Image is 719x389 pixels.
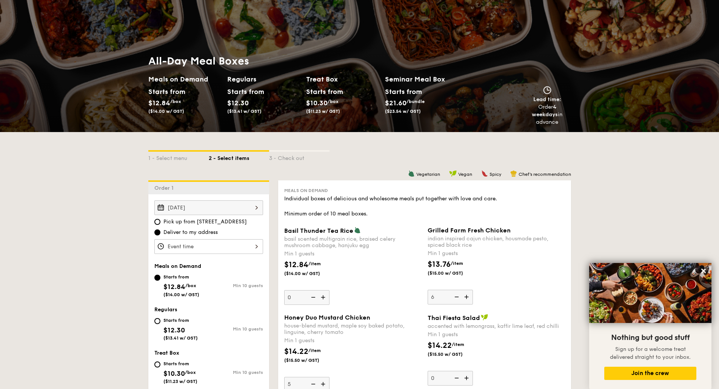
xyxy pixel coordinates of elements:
img: icon-spicy.37a8142b.svg [481,170,488,177]
span: /bundle [406,99,425,104]
input: Grilled Farm Fresh Chickenindian inspired cajun chicken, housmade pesto, spiced black riceMin 1 g... [428,290,473,304]
span: ($13.41 w/ GST) [163,335,198,341]
span: /item [452,342,464,347]
span: $12.84 [284,260,308,269]
input: Thai Fiesta Saladaccented with lemongrass, kaffir lime leaf, red chilliMin 1 guests$14.22/item($1... [428,371,473,386]
div: 3 - Check out [269,152,329,162]
div: Starts from [306,86,340,97]
span: $12.30 [227,99,249,107]
span: Chef's recommendation [519,172,571,177]
img: icon-add.58712e84.svg [462,371,473,385]
img: icon-reduce.1d2dbef1.svg [450,290,462,304]
span: Honey Duo Mustard Chicken [284,314,370,321]
span: ($13.41 w/ GST) [227,109,262,114]
span: Spicy [490,172,501,177]
div: house-blend mustard, maple soy baked potato, linguine, cherry tomato [284,323,422,335]
input: Deliver to my address [154,229,160,235]
div: 2 - Select items [209,152,269,162]
div: Min 1 guests [428,250,565,257]
span: ($11.23 w/ GST) [306,109,340,114]
button: Close [697,265,710,277]
span: Treat Box [154,350,179,356]
input: Starts from$10.30/box($11.23 w/ GST)Min 10 guests [154,361,160,367]
span: ($14.00 w/ GST) [163,292,199,297]
span: $10.30 [163,369,185,378]
span: Deliver to my address [163,229,218,236]
div: Min 10 guests [209,283,263,288]
span: ($15.50 w/ GST) [428,351,479,357]
img: icon-vegetarian.fe4039eb.svg [408,170,415,177]
span: Basil Thunder Tea Rice [284,227,353,234]
div: Min 1 guests [428,331,565,338]
span: ($23.54 w/ GST) [385,109,421,114]
h2: Seminar Meal Box [385,74,464,85]
span: Sign up for a welcome treat delivered straight to your inbox. [610,346,691,360]
span: Vegetarian [416,172,440,177]
img: icon-clock.2db775ea.svg [542,86,553,94]
span: Thai Fiesta Salad [428,314,480,321]
h2: Treat Box [306,74,379,85]
span: ($14.00 w/ GST) [148,109,184,114]
div: Min 1 guests [284,337,422,344]
img: icon-reduce.1d2dbef1.svg [307,290,318,304]
div: accented with lemongrass, kaffir lime leaf, red chilli [428,323,565,329]
div: Min 10 guests [209,326,263,332]
span: $10.30 [306,99,328,107]
img: icon-vegetarian.fe4039eb.svg [354,227,361,234]
span: $13.76 [428,260,451,269]
img: icon-reduce.1d2dbef1.svg [450,371,462,385]
span: ($14.00 w/ GST) [284,271,336,277]
img: icon-vegan.f8ff3823.svg [449,170,457,177]
span: ($15.50 w/ GST) [284,357,336,363]
div: indian inspired cajun chicken, housmade pesto, spiced black rice [428,235,565,248]
input: Pick up from [STREET_ADDRESS] [154,219,160,225]
div: Individual boxes of delicious and wholesome meals put together with love and care. Minimum order ... [284,195,565,218]
span: ($11.23 w/ GST) [163,379,197,384]
span: Pick up from [STREET_ADDRESS] [163,218,247,226]
img: icon-chef-hat.a58ddaea.svg [510,170,517,177]
span: $12.84 [163,283,185,291]
img: icon-add.58712e84.svg [318,290,329,304]
span: Regulars [154,306,177,313]
input: Starts from$12.84/box($14.00 w/ GST)Min 10 guests [154,275,160,281]
h1: All-Day Meal Boxes [148,54,464,68]
input: Event time [154,239,263,254]
input: Basil Thunder Tea Ricebasil scented multigrain rice, braised celery mushroom cabbage, hanjuku egg... [284,290,329,305]
div: Starts from [148,86,182,97]
span: /item [308,261,321,266]
span: /box [170,99,181,104]
span: /box [328,99,339,104]
span: $12.30 [163,326,185,334]
span: Lead time: [533,96,561,103]
span: /box [185,370,196,375]
span: /item [451,261,463,266]
div: Starts from [227,86,261,97]
div: Starts from [163,317,198,323]
img: DSC07876-Edit02-Large.jpeg [589,263,711,323]
div: Min 1 guests [284,250,422,258]
span: /item [308,348,321,353]
span: $14.22 [428,341,452,350]
span: $12.84 [148,99,170,107]
div: Min 10 guests [209,370,263,375]
h2: Meals on Demand [148,74,221,85]
span: Order 1 [154,185,177,191]
img: icon-vegan.f8ff3823.svg [481,314,488,321]
div: 1 - Select menu [148,152,209,162]
span: Nothing but good stuff [611,333,690,342]
span: /box [185,283,196,288]
div: Order in advance [523,103,571,126]
span: Meals on Demand [284,188,328,193]
input: Starts from$12.30($13.41 w/ GST)Min 10 guests [154,318,160,324]
span: Vegan [458,172,472,177]
span: ($15.00 w/ GST) [428,270,479,276]
span: $14.22 [284,347,308,356]
h2: Regulars [227,74,300,85]
img: icon-add.58712e84.svg [462,290,473,304]
span: Grilled Farm Fresh Chicken [428,227,511,234]
input: Event date [154,200,263,215]
button: Join the crew [604,367,696,380]
div: Starts from [163,274,199,280]
div: basil scented multigrain rice, braised celery mushroom cabbage, hanjuku egg [284,236,422,249]
span: Meals on Demand [154,263,201,269]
